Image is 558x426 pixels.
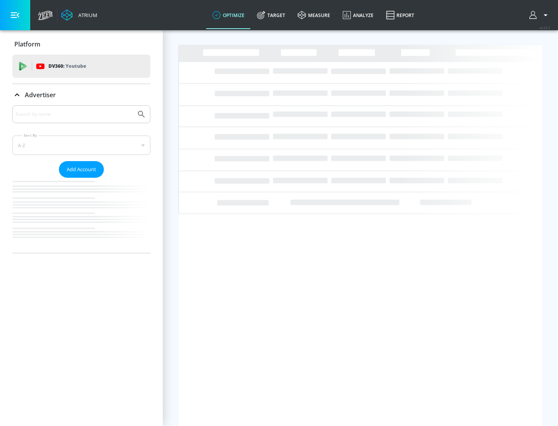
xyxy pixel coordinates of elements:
[12,136,150,155] div: A-Z
[539,26,550,30] span: v 4.25.2
[12,178,150,253] nav: list of Advertiser
[65,62,86,70] p: Youtube
[12,105,150,253] div: Advertiser
[67,165,96,174] span: Add Account
[12,84,150,106] div: Advertiser
[75,12,97,19] div: Atrium
[380,1,420,29] a: Report
[25,91,56,99] p: Advertiser
[251,1,291,29] a: Target
[48,62,86,70] p: DV360:
[15,109,133,119] input: Search by name
[59,161,104,178] button: Add Account
[12,33,150,55] div: Platform
[22,133,39,138] label: Sort By
[61,9,97,21] a: Atrium
[14,40,40,48] p: Platform
[12,55,150,78] div: DV360: Youtube
[336,1,380,29] a: Analyze
[291,1,336,29] a: measure
[206,1,251,29] a: optimize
